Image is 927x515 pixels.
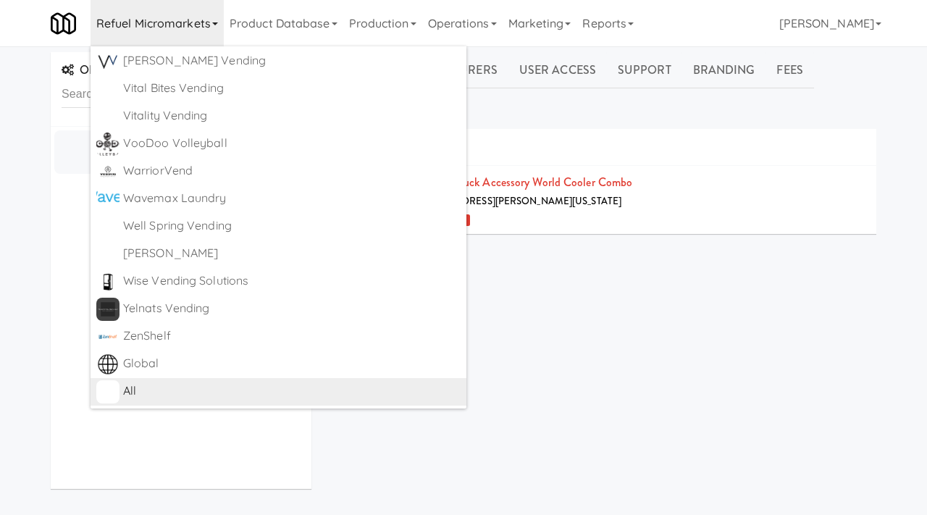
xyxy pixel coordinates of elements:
[62,62,148,78] span: OPERATORS
[96,50,119,73] img: kfaugklmqy6elviedmni.png
[96,270,119,293] img: pdqmclpbqlwbphktcyqe.png
[123,325,461,347] div: ZenShelf
[96,78,119,101] img: ACwAAAAAAQABAAACADs=
[123,78,461,99] div: Vital Bites Vending
[123,133,461,154] div: VooDoo Volleyball
[96,160,119,183] img: mvgspszovqzia6jmtxd2.png
[96,105,119,128] img: ACwAAAAAAQABAAACADs=
[51,127,311,177] li: Refuel Micromarkets[STREET_ADDRESS][PERSON_NAME]
[682,52,766,88] a: Branding
[508,52,607,88] a: User Access
[123,298,461,319] div: Yelnats Vending
[51,11,76,36] img: Micromart
[123,270,461,292] div: Wise Vending Solutions
[96,188,119,211] img: eeydxqtrjqjwmfqkytmr.png
[96,298,119,321] img: kjtogiexlhhf5zf966h9.jpg
[123,380,461,402] div: All
[123,50,461,72] div: [PERSON_NAME] Vending
[96,243,119,266] img: ACwAAAAAAQABAAACADs=
[96,380,119,403] img: ACwAAAAAAQABAAACADs=
[123,215,461,237] div: Well Spring Vending
[123,188,461,209] div: Wavemax Laundry
[123,160,461,182] div: WarriorVend
[408,194,621,208] span: [STREET_ADDRESS][PERSON_NAME][US_STATE]
[123,353,461,374] div: Global
[123,243,461,264] div: [PERSON_NAME]
[96,325,119,348] img: igcptcwqvbx2yosppfft.png
[62,81,301,108] input: Search Operator
[96,133,119,156] img: vfsilrcx20yrlhsau5sk.png
[402,174,632,190] a: Campways Truck Accessory World Cooler Combo
[607,52,682,88] a: Support
[96,353,119,376] img: edpfj7nukfmkchzytjs9.png
[96,215,119,238] img: ACwAAAAAAQABAAACADs=
[765,52,813,88] a: Fees
[123,105,461,127] div: Vitality Vending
